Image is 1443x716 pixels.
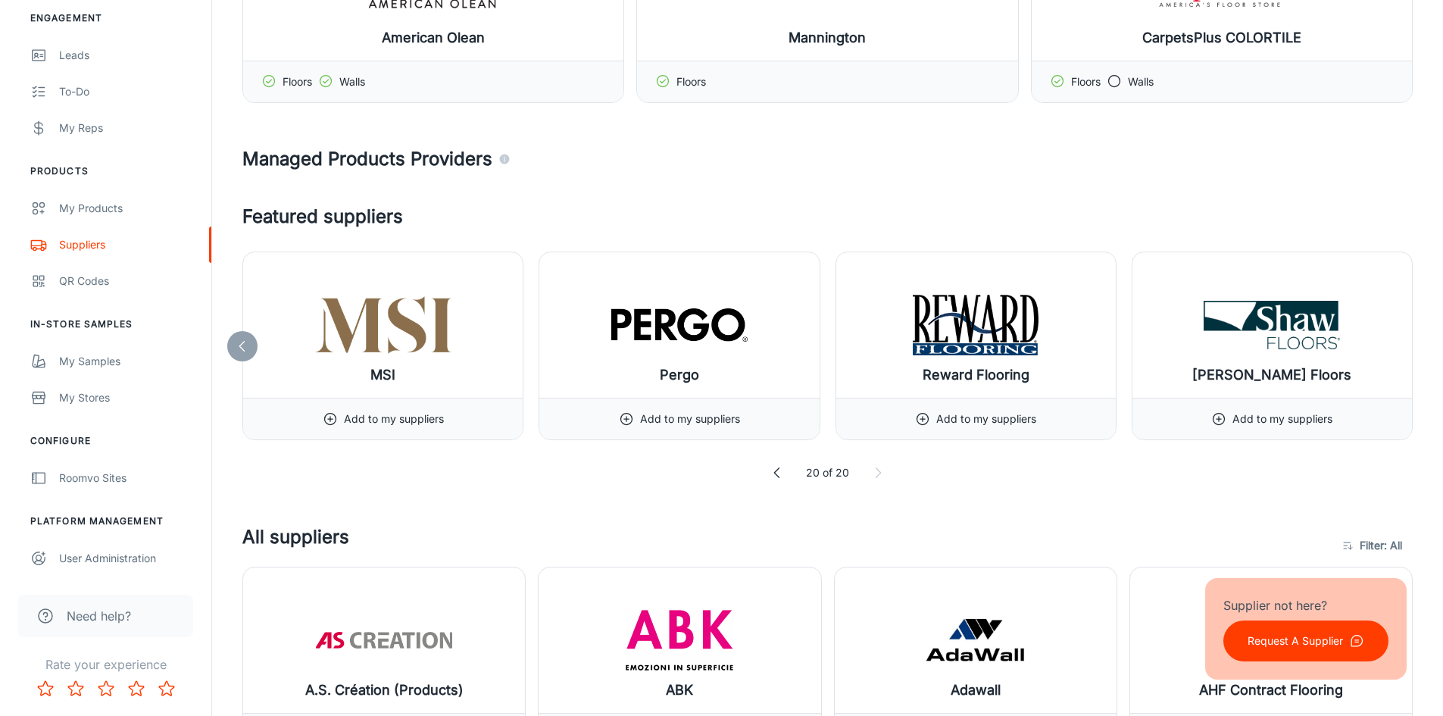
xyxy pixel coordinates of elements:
[59,120,196,136] div: My Reps
[1203,610,1339,671] img: AHF Contract Flooring
[344,411,444,427] p: Add to my suppliers
[907,610,1044,671] img: Adawall
[676,73,706,90] p: Floors
[1128,73,1154,90] p: Walls
[242,524,1334,567] h4: All suppliers
[370,364,395,386] h6: MSI
[611,610,748,671] img: ABK
[59,273,196,289] div: QR Codes
[1223,596,1388,614] p: Supplier not here?
[660,364,699,386] h6: Pergo
[242,145,1413,173] h4: Managed Products Providers
[1248,633,1343,649] p: Request A Supplier
[316,610,452,671] img: A.S. Création (Products)
[151,674,182,704] button: Rate 5 star
[283,73,312,90] p: Floors
[498,145,511,173] div: Agencies and suppliers who work with us to automatically identify the specific products you carry
[12,655,199,674] p: Rate your experience
[907,295,1044,355] img: Reward Flooring
[67,607,131,625] span: Need help?
[1192,364,1351,386] h6: [PERSON_NAME] Floors
[59,83,196,100] div: To-do
[1199,680,1343,701] h6: AHF Contract Flooring
[923,364,1029,386] h6: Reward Flooring
[1360,536,1402,555] span: Filter
[1223,621,1388,661] button: Request A Supplier
[121,674,151,704] button: Rate 4 star
[611,295,748,355] img: Pergo
[936,411,1036,427] p: Add to my suppliers
[315,295,451,355] img: MSI
[61,674,91,704] button: Rate 2 star
[59,47,196,64] div: Leads
[1071,73,1101,90] p: Floors
[1232,411,1332,427] p: Add to my suppliers
[666,680,693,701] h6: ABK
[1384,536,1402,555] span: : All
[951,680,1001,701] h6: Adawall
[30,674,61,704] button: Rate 1 star
[242,203,1413,230] h4: Featured suppliers
[59,236,196,253] div: Suppliers
[1204,295,1340,355] img: Shaw Floors
[59,550,196,567] div: User Administration
[806,464,849,481] p: 20 of 20
[59,389,196,406] div: My Stores
[59,470,196,486] div: Roomvo Sites
[640,411,740,427] p: Add to my suppliers
[59,353,196,370] div: My Samples
[339,73,365,90] p: Walls
[91,674,121,704] button: Rate 3 star
[59,200,196,217] div: My Products
[305,680,464,701] h6: A.S. Création (Products)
